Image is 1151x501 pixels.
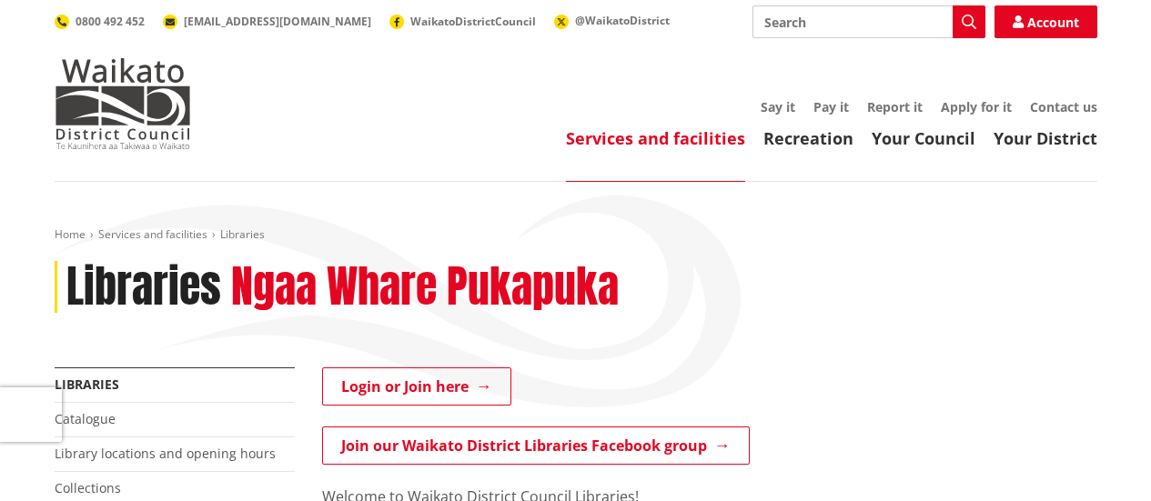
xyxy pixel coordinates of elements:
[389,14,536,29] a: WaikatoDistrictCouncil
[184,14,371,29] span: [EMAIL_ADDRESS][DOMAIN_NAME]
[872,127,975,149] a: Your Council
[575,13,670,28] span: @WaikatoDistrict
[231,261,619,314] h2: Ngaa Whare Pukapuka
[66,261,221,314] h1: Libraries
[220,226,265,242] span: Libraries
[752,5,985,38] input: Search input
[554,13,670,28] a: @WaikatoDistrict
[763,127,853,149] a: Recreation
[995,5,1097,38] a: Account
[55,14,145,29] a: 0800 492 452
[867,98,923,115] a: Report it
[322,367,511,406] a: Login or Join here
[55,445,276,462] a: Library locations and opening hours
[994,127,1097,149] a: Your District
[55,410,116,427] a: Catalogue
[55,376,119,393] a: Libraries
[55,226,86,242] a: Home
[55,479,121,496] a: Collections
[98,226,207,242] a: Services and facilities
[1030,98,1097,115] a: Contact us
[55,58,191,149] img: Waikato District Council - Te Kaunihera aa Takiwaa o Waikato
[410,14,536,29] span: WaikatoDistrictCouncil
[76,14,145,29] span: 0800 492 452
[566,127,745,149] a: Services and facilities
[941,98,1012,115] a: Apply for it
[813,98,849,115] a: Pay it
[322,426,750,465] a: Join our Waikato District Libraries Facebook group
[163,14,371,29] a: [EMAIL_ADDRESS][DOMAIN_NAME]
[761,98,795,115] a: Say it
[55,227,1097,243] nav: breadcrumb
